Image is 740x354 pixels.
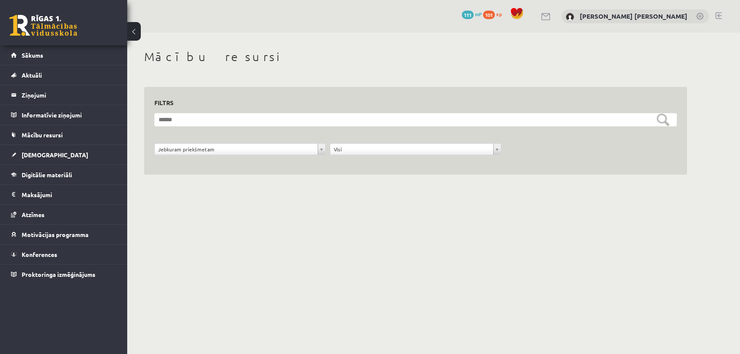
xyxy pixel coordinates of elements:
[483,11,495,19] span: 101
[11,265,117,284] a: Proktoringa izmēģinājums
[22,71,42,79] span: Aktuāli
[22,211,45,218] span: Atzīmes
[11,85,117,105] a: Ziņojumi
[496,11,502,17] span: xp
[462,11,474,19] span: 111
[11,245,117,264] a: Konferences
[22,171,72,178] span: Digitālie materiāli
[11,45,117,65] a: Sākums
[154,97,667,109] h3: Filtrs
[11,205,117,224] a: Atzīmes
[334,144,490,155] span: Visi
[566,13,574,21] img: Frančesko Pio Bevilakva
[22,105,117,125] legend: Informatīvie ziņojumi
[483,11,506,17] a: 101 xp
[11,225,117,244] a: Motivācijas programma
[330,144,501,155] a: Visi
[158,144,314,155] span: Jebkuram priekšmetam
[475,11,482,17] span: mP
[11,105,117,125] a: Informatīvie ziņojumi
[9,15,77,36] a: Rīgas 1. Tālmācības vidusskola
[144,50,687,64] h1: Mācību resursi
[580,12,687,20] a: [PERSON_NAME] [PERSON_NAME]
[155,144,325,155] a: Jebkuram priekšmetam
[11,65,117,85] a: Aktuāli
[11,165,117,184] a: Digitālie materiāli
[22,251,57,258] span: Konferences
[22,231,89,238] span: Motivācijas programma
[11,125,117,145] a: Mācību resursi
[22,51,43,59] span: Sākums
[11,145,117,164] a: [DEMOGRAPHIC_DATA]
[462,11,482,17] a: 111 mP
[11,185,117,204] a: Maksājumi
[22,151,88,159] span: [DEMOGRAPHIC_DATA]
[22,270,95,278] span: Proktoringa izmēģinājums
[22,185,117,204] legend: Maksājumi
[22,131,63,139] span: Mācību resursi
[22,85,117,105] legend: Ziņojumi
